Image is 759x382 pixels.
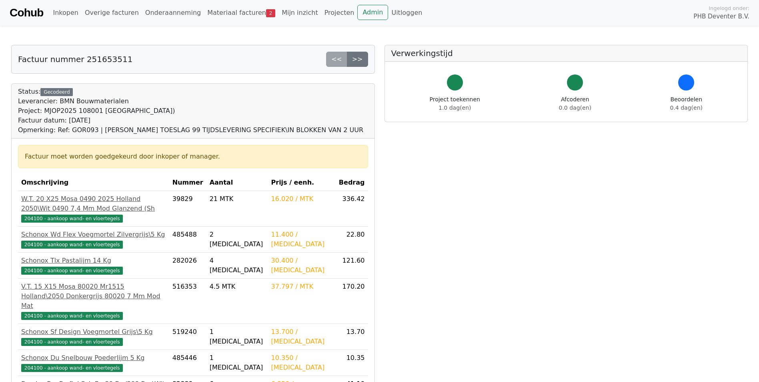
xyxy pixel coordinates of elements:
div: 10.350 / [MEDICAL_DATA] [271,353,332,372]
a: Schonox Sf Design Voegmortel Grijs\5 Kg204100 - aankoop wand- en vloertegels [21,327,166,346]
span: 0.0 dag(en) [559,105,591,111]
div: 2 [MEDICAL_DATA] [210,230,265,249]
span: 204100 - aankoop wand- en vloertegels [21,312,123,320]
div: 4.5 MTK [210,282,265,292]
span: 204100 - aankoop wand- en vloertegels [21,267,123,275]
div: Leverancier: BMN Bouwmaterialen [18,97,363,106]
span: Ingelogd onder: [709,4,749,12]
h5: Factuur nummer 251653511 [18,54,132,64]
a: Inkopen [50,5,81,21]
div: Factuur moet worden goedgekeurd door inkoper of manager. [25,152,361,161]
td: 170.20 [336,279,368,324]
a: V.T. 15 X15 Mosa 80020 Mr1515 Holland\2050 Donkergrijs 80020 7 Mm Mod Mat204100 - aankoop wand- e... [21,282,166,320]
span: 204100 - aankoop wand- en vloertegels [21,241,123,249]
div: 1 [MEDICAL_DATA] [210,327,265,346]
a: Materiaal facturen2 [204,5,278,21]
a: Mijn inzicht [278,5,321,21]
th: Prijs / eenh. [268,175,336,191]
td: 485446 [169,350,206,376]
a: Overige facturen [82,5,142,21]
span: 0.4 dag(en) [670,105,703,111]
a: W.T. 20 X25 Mosa 0490 2025 Holland 2050\Wit 0490 7,4 Mm Mod Glanzend (Sh204100 - aankoop wand- en... [21,194,166,223]
th: Nummer [169,175,206,191]
div: 21 MTK [210,194,265,204]
div: Opmerking: Ref: GOR093 | [PERSON_NAME] TOESLAG 99 TIJDSLEVERING SPECIFIEK\IN BLOKKEN VAN 2 UUR [18,125,363,135]
div: Project: MJOP2025 108001 [GEOGRAPHIC_DATA]) [18,106,363,116]
td: 336.42 [336,191,368,227]
a: Schonox Tlx Pastalijm 14 Kg204100 - aankoop wand- en vloertegels [21,256,166,275]
td: 485488 [169,227,206,253]
div: 16.020 / MTK [271,194,332,204]
a: Onderaanneming [142,5,204,21]
a: Schonox Wd Flex Voegmortel Zilvergrijs\5 Kg204100 - aankoop wand- en vloertegels [21,230,166,249]
td: 516353 [169,279,206,324]
a: Uitloggen [388,5,425,21]
th: Bedrag [336,175,368,191]
div: 30.400 / [MEDICAL_DATA] [271,256,332,275]
span: 1.0 dag(en) [439,105,471,111]
a: >> [347,52,368,67]
a: Cohub [10,3,43,22]
div: Schonox Sf Design Voegmortel Grijs\5 Kg [21,327,166,337]
a: Schonox Du Snelbouw Poederlijm 5 Kg204100 - aankoop wand- en vloertegels [21,353,166,372]
span: 204100 - aankoop wand- en vloertegels [21,215,123,223]
td: 121.60 [336,253,368,279]
div: 13.700 / [MEDICAL_DATA] [271,327,332,346]
th: Omschrijving [18,175,169,191]
span: PHB Deventer B.V. [693,12,749,21]
div: Schonox Du Snelbouw Poederlijm 5 Kg [21,353,166,363]
div: Schonox Tlx Pastalijm 14 Kg [21,256,166,265]
div: Beoordelen [670,95,703,112]
div: W.T. 20 X25 Mosa 0490 2025 Holland 2050\Wit 0490 7,4 Mm Mod Glanzend (Sh [21,194,166,213]
div: Factuur datum: [DATE] [18,116,363,125]
th: Aantal [206,175,268,191]
td: 22.80 [336,227,368,253]
a: Projecten [321,5,358,21]
td: 39829 [169,191,206,227]
span: 204100 - aankoop wand- en vloertegels [21,364,123,372]
td: 282026 [169,253,206,279]
td: 519240 [169,324,206,350]
div: Schonox Wd Flex Voegmortel Zilvergrijs\5 Kg [21,230,166,239]
div: 4 [MEDICAL_DATA] [210,256,265,275]
div: Project toekennen [430,95,480,112]
div: 11.400 / [MEDICAL_DATA] [271,230,332,249]
a: Admin [357,5,388,20]
span: 2 [266,9,275,17]
td: 10.35 [336,350,368,376]
div: Status: [18,87,363,135]
td: 13.70 [336,324,368,350]
div: Gecodeerd [40,88,73,96]
div: 1 [MEDICAL_DATA] [210,353,265,372]
div: 37.797 / MTK [271,282,332,292]
div: Afcoderen [559,95,591,112]
h5: Verwerkingstijd [391,48,741,58]
div: V.T. 15 X15 Mosa 80020 Mr1515 Holland\2050 Donkergrijs 80020 7 Mm Mod Mat [21,282,166,311]
span: 204100 - aankoop wand- en vloertegels [21,338,123,346]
